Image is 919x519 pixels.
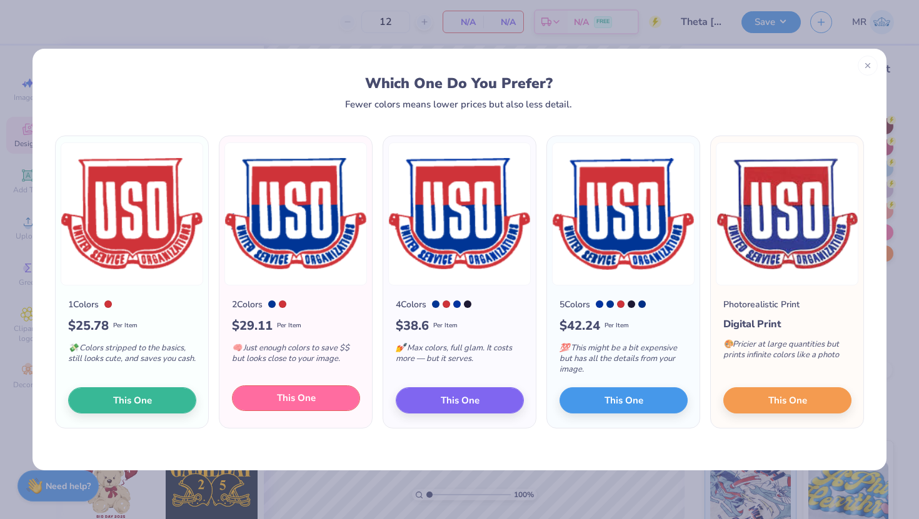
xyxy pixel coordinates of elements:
img: 2 color option [224,142,367,285]
div: 661 C [268,300,276,308]
span: This One [113,393,152,407]
div: Digital Print [723,317,851,332]
button: This One [560,387,688,413]
div: 4 Colors [396,298,426,311]
div: Colors stripped to the basics, still looks cute, and saves you cash. [68,335,196,377]
span: 🎨 [723,339,733,350]
span: 💸 [68,342,78,353]
div: 5255 C [628,300,635,308]
button: This One [68,387,196,413]
div: Fewer colors means lower prices but also less detail. [345,99,572,109]
div: 1797 C [279,300,286,308]
img: 1 color option [61,142,203,285]
span: $ 25.78 [68,317,109,335]
span: 🧠 [232,342,242,353]
button: This One [723,387,851,413]
div: 287 C [638,300,646,308]
img: Photorealistic preview [716,142,858,285]
img: 4 color option [388,142,531,285]
span: $ 38.6 [396,317,429,335]
div: Pricier at large quantities but prints infinite colors like a photo [723,332,851,373]
div: Photorealistic Print [723,298,800,311]
span: $ 42.24 [560,317,600,335]
div: 2 Colors [232,298,263,311]
div: Which One Do You Prefer? [67,75,851,92]
span: This One [441,393,480,407]
div: This might be a bit expensive but has all the details from your image. [560,335,688,387]
div: 661 C [606,300,614,308]
div: 286 C [596,300,603,308]
div: 286 C [453,300,461,308]
span: This One [605,393,643,407]
div: 1797 C [617,300,625,308]
span: Per Item [605,321,629,330]
div: 5255 C [464,300,471,308]
div: 1 Colors [68,298,99,311]
div: Just enough colors to save $$ but looks close to your image. [232,335,360,377]
span: $ 29.11 [232,317,273,335]
div: 5 Colors [560,298,590,311]
span: 💅 [396,342,406,353]
button: This One [232,385,360,412]
div: 661 C [432,300,439,308]
div: 1797 C [104,300,112,308]
span: This One [768,393,807,407]
span: This One [277,391,316,405]
button: This One [396,387,524,413]
div: 1797 C [443,300,450,308]
span: Per Item [113,321,138,330]
div: Max colors, full glam. It costs more — but it serves. [396,335,524,377]
span: 💯 [560,342,570,353]
span: Per Item [433,321,458,330]
span: Per Item [277,321,301,330]
img: 5 color option [552,142,695,285]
